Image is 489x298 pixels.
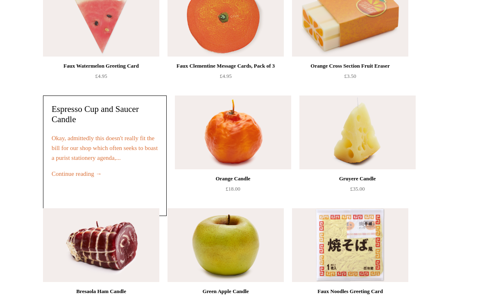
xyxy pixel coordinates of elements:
[175,96,291,170] img: Orange Candle
[294,61,406,71] div: Orange Cross Section Fruit Eraser
[292,209,408,282] a: Faux Noodles Greeting Card Faux Noodles Greeting Card
[52,171,102,177] a: Continue reading →
[170,287,282,297] div: Green Apple Candle
[52,105,139,125] a: Espresso Cup and Saucer Candle
[344,73,356,80] span: £3.50
[45,287,157,297] div: Bresaola Ham Candle
[294,287,406,297] div: Faux Noodles Greeting Card
[177,174,289,184] div: Orange Candle
[43,61,159,95] a: Faux Watermelon Greeting Card £4.95
[168,209,284,282] img: Green Apple Candle
[170,61,282,71] div: Faux Clementine Message Cards, Pack of 3
[299,96,416,170] a: Gruyere Candle Gruyere Candle
[168,61,284,95] a: Faux Clementine Message Cards, Pack of 3 £4.95
[301,174,414,184] div: Gruyere Candle
[168,209,284,282] a: Green Apple Candle Green Apple Candle
[95,73,107,80] span: £4.95
[45,61,157,71] div: Faux Watermelon Greeting Card
[226,186,240,192] span: £18.00
[299,96,416,170] img: Gruyere Candle
[292,209,408,282] img: Faux Noodles Greeting Card
[292,61,408,95] a: Orange Cross Section Fruit Eraser £3.50
[52,135,158,162] a: Okay, admittedly this doesn't really fit the bill for our shop which often seeks to boast a puris...
[350,186,365,192] span: £35.00
[43,209,159,282] a: Bresaola Ham Candle Bresaola Ham Candle
[299,174,416,208] a: Gruyere Candle £35.00
[175,96,291,170] a: Orange Candle Orange Candle
[220,73,231,80] span: £4.95
[43,209,159,282] img: Bresaola Ham Candle
[175,174,291,208] a: Orange Candle £18.00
